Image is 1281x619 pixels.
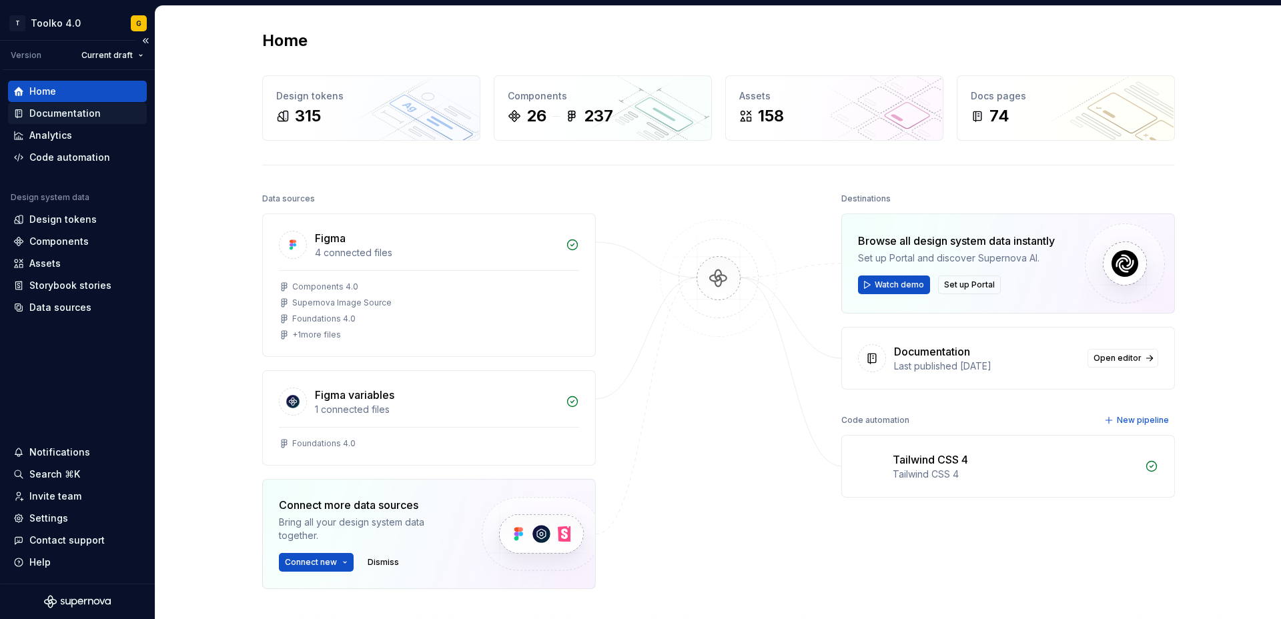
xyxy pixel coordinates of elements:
div: Design system data [11,192,89,203]
div: Documentation [29,107,101,120]
div: Assets [739,89,929,103]
a: Assets [8,253,147,274]
div: Code automation [29,151,110,164]
div: Figma [315,230,346,246]
div: Documentation [894,344,970,360]
span: Current draft [81,50,133,61]
div: Components [29,235,89,248]
div: Assets [29,257,61,270]
button: Search ⌘K [8,464,147,485]
div: Destinations [841,189,891,208]
div: Version [11,50,41,61]
div: 74 [989,105,1009,127]
div: Supernova Image Source [292,297,392,308]
button: Set up Portal [938,275,1001,294]
a: Analytics [8,125,147,146]
button: Watch demo [858,275,930,294]
div: 315 [295,105,321,127]
div: Last published [DATE] [894,360,1080,373]
a: Open editor [1088,349,1158,368]
div: Figma variables [315,387,394,403]
div: Data sources [29,301,91,314]
div: Search ⌘K [29,468,80,481]
span: Set up Portal [944,279,995,290]
button: Help [8,552,147,573]
a: Components26237 [494,75,712,141]
div: Components [508,89,698,103]
div: Help [29,556,51,569]
a: Assets158 [725,75,943,141]
div: Invite team [29,490,81,503]
div: Docs pages [971,89,1161,103]
a: Design tokens315 [262,75,480,141]
button: New pipeline [1100,411,1175,430]
a: Storybook stories [8,275,147,296]
div: 158 [758,105,784,127]
span: Dismiss [368,557,399,568]
button: TToolko 4.0G [3,9,152,37]
a: Figma4 connected filesComponents 4.0Supernova Image SourceFoundations 4.0+1more files [262,213,596,357]
div: Tailwind CSS 4 [893,452,968,468]
div: Design tokens [276,89,466,103]
div: Foundations 4.0 [292,314,356,324]
div: Components 4.0 [292,281,358,292]
a: Documentation [8,103,147,124]
button: Connect new [279,553,354,572]
div: G [136,18,141,29]
a: Figma variables1 connected filesFoundations 4.0 [262,370,596,466]
div: Set up Portal and discover Supernova AI. [858,251,1055,265]
span: Connect new [285,557,337,568]
a: Home [8,81,147,102]
div: Home [29,85,56,98]
div: Tailwind CSS 4 [893,468,1137,481]
a: Code automation [8,147,147,168]
span: Open editor [1094,353,1142,364]
button: Notifications [8,442,147,463]
div: T [9,15,25,31]
div: 26 [526,105,546,127]
div: 1 connected files [315,403,558,416]
div: Bring all your design system data together. [279,516,459,542]
div: 237 [584,105,613,127]
div: Settings [29,512,68,525]
div: Toolko 4.0 [31,17,81,30]
div: + 1 more files [292,330,341,340]
button: Dismiss [362,553,405,572]
div: Connect more data sources [279,497,459,513]
div: Analytics [29,129,72,142]
div: Design tokens [29,213,97,226]
div: 4 connected files [315,246,558,259]
button: Current draft [75,46,149,65]
div: Code automation [841,411,909,430]
button: Contact support [8,530,147,551]
a: Data sources [8,297,147,318]
svg: Supernova Logo [44,595,111,608]
button: Collapse sidebar [136,31,155,50]
span: Watch demo [875,279,924,290]
div: Notifications [29,446,90,459]
div: Storybook stories [29,279,111,292]
span: New pipeline [1117,415,1169,426]
a: Design tokens [8,209,147,230]
a: Invite team [8,486,147,507]
a: Docs pages74 [957,75,1175,141]
a: Settings [8,508,147,529]
h2: Home [262,30,308,51]
div: Data sources [262,189,315,208]
a: Components [8,231,147,252]
div: Foundations 4.0 [292,438,356,449]
div: Contact support [29,534,105,547]
div: Browse all design system data instantly [858,233,1055,249]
